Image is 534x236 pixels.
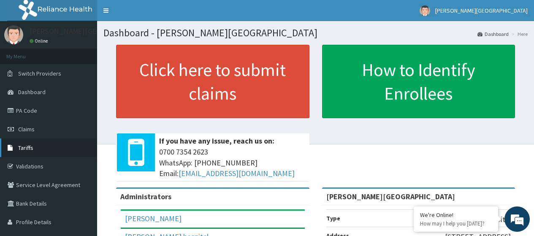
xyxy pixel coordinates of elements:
h1: Dashboard - [PERSON_NAME][GEOGRAPHIC_DATA] [103,27,528,38]
span: Tariffs [18,144,33,152]
span: 0700 7354 2623 WhatsApp: [PHONE_NUMBER] Email: [159,146,305,179]
a: [EMAIL_ADDRESS][DOMAIN_NAME] [179,168,295,178]
span: [PERSON_NAME][GEOGRAPHIC_DATA] [435,7,528,14]
div: We're Online! [420,211,492,219]
b: If you have any issue, reach us on: [159,136,274,146]
a: Click here to submit claims [116,45,309,118]
p: How may I help you today? [420,220,492,227]
p: [PERSON_NAME][GEOGRAPHIC_DATA] [30,27,155,35]
a: Dashboard [477,30,509,38]
img: User Image [420,5,430,16]
span: Switch Providers [18,70,61,77]
a: [PERSON_NAME] [125,214,182,223]
a: Online [30,38,50,44]
li: Here [510,30,528,38]
strong: [PERSON_NAME][GEOGRAPHIC_DATA] [326,192,455,201]
span: Dashboard [18,88,46,96]
b: Type [326,214,340,222]
img: User Image [4,25,23,44]
a: How to Identify Enrollees [322,45,515,118]
b: Administrators [120,192,171,201]
span: Claims [18,125,35,133]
